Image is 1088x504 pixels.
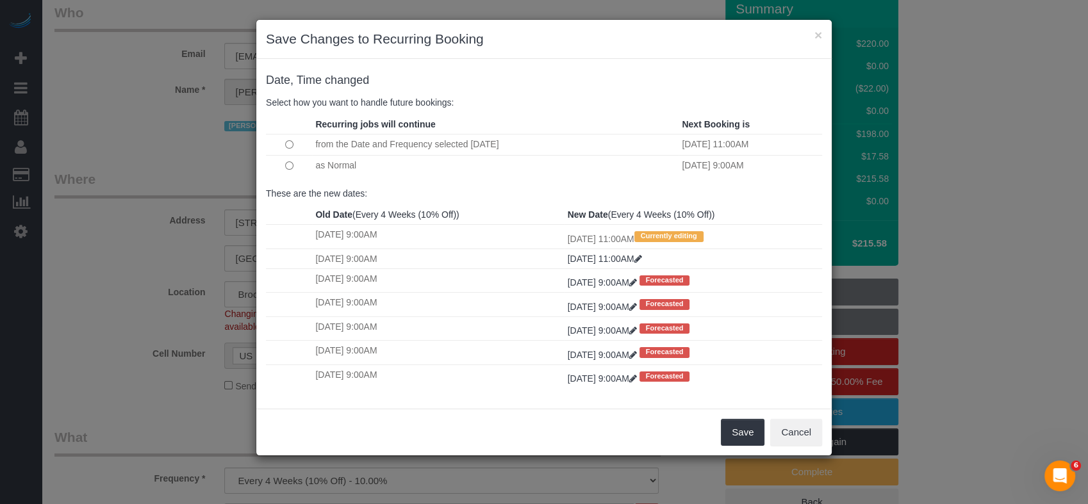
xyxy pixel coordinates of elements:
[312,316,564,340] td: [DATE] 9:00AM
[565,205,822,225] th: (Every 4 Weeks (10% Off))
[568,209,608,220] strong: New Date
[682,119,750,129] strong: Next Booking is
[1044,460,1075,491] iframe: Intercom live chat
[312,341,564,364] td: [DATE] 9:00AM
[266,187,822,200] p: These are the new dates:
[679,155,822,176] td: [DATE] 9:00AM
[639,275,690,286] span: Forecasted
[266,29,822,49] h3: Save Changes to Recurring Booking
[312,364,564,388] td: [DATE] 9:00AM
[565,225,822,248] td: [DATE] 11:00AM
[312,134,679,155] td: from the Date and Frequency selected [DATE]
[568,302,639,312] a: [DATE] 9:00AM
[312,268,564,292] td: [DATE] 9:00AM
[312,155,679,176] td: as Normal
[639,323,690,334] span: Forecasted
[568,350,639,360] a: [DATE] 9:00AM
[266,74,822,87] h4: changed
[634,231,704,241] span: Currently editing
[639,371,690,382] span: Forecasted
[568,325,639,336] a: [DATE] 9:00AM
[770,419,822,446] button: Cancel
[639,299,690,309] span: Forecasted
[568,254,642,264] a: [DATE] 11:00AM
[315,209,352,220] strong: Old Date
[312,205,564,225] th: (Every 4 Weeks (10% Off))
[315,119,435,129] strong: Recurring jobs will continue
[639,347,690,357] span: Forecasted
[266,96,822,109] p: Select how you want to handle future bookings:
[312,293,564,316] td: [DATE] 9:00AM
[568,277,639,288] a: [DATE] 9:00AM
[721,419,764,446] button: Save
[814,28,822,42] button: ×
[266,74,322,86] span: Date, Time
[312,225,564,248] td: [DATE] 9:00AM
[312,248,564,268] td: [DATE] 9:00AM
[1071,460,1081,471] span: 6
[568,373,639,384] a: [DATE] 9:00AM
[679,134,822,155] td: [DATE] 11:00AM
